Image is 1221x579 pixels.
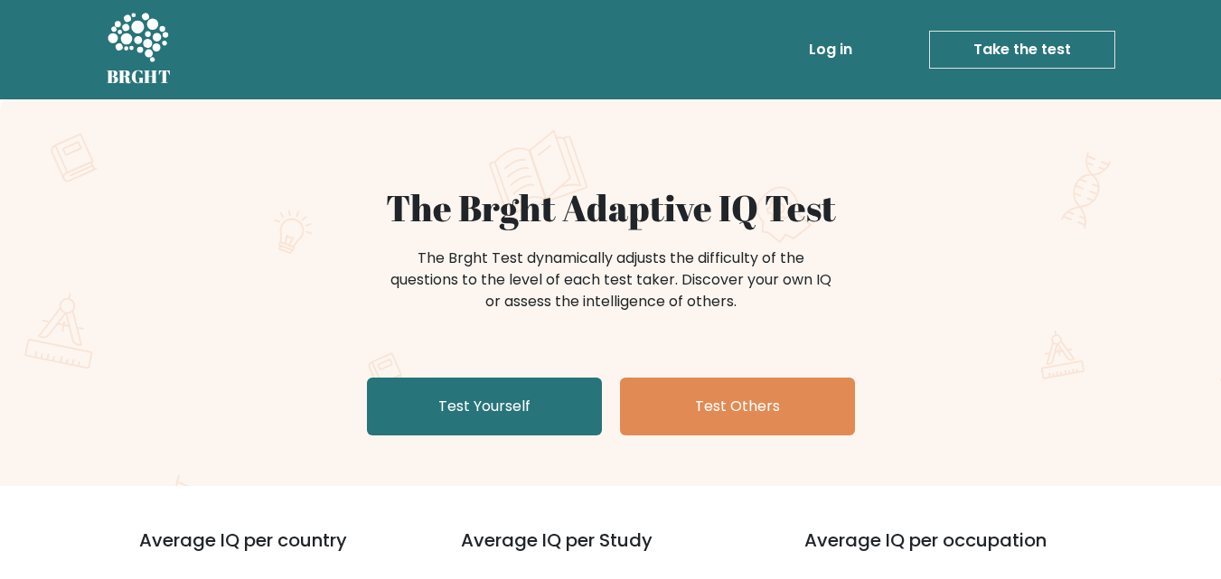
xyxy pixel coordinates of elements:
[461,529,761,573] h3: Average IQ per Study
[620,378,855,435] a: Test Others
[170,186,1052,229] h1: The Brght Adaptive IQ Test
[139,529,396,573] h3: Average IQ per country
[929,31,1115,69] a: Take the test
[107,7,172,92] a: BRGHT
[385,247,837,313] div: The Brght Test dynamically adjusts the difficulty of the questions to the level of each test take...
[804,529,1104,573] h3: Average IQ per occupation
[107,66,172,88] h5: BRGHT
[367,378,602,435] a: Test Yourself
[802,32,859,68] a: Log in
